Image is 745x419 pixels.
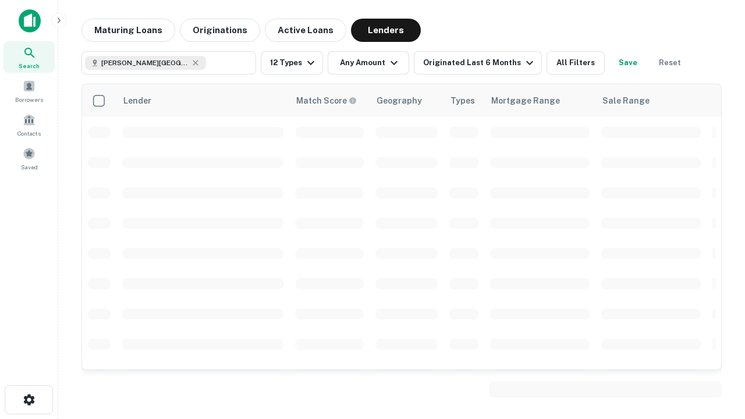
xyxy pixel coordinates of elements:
div: Types [450,94,475,108]
div: Capitalize uses an advanced AI algorithm to match your search with the best lender. The match sco... [296,94,357,107]
button: Reset [651,51,689,74]
div: Originated Last 6 Months [423,56,537,70]
div: Lender [123,94,151,108]
button: Lenders [351,19,421,42]
th: Capitalize uses an advanced AI algorithm to match your search with the best lender. The match sco... [289,84,370,117]
th: Mortgage Range [484,84,595,117]
button: All Filters [547,51,605,74]
button: Maturing Loans [81,19,175,42]
button: 12 Types [261,51,323,74]
div: Geography [377,94,422,108]
th: Types [444,84,484,117]
span: Borrowers [15,95,43,104]
button: Save your search to get updates of matches that match your search criteria. [609,51,647,74]
a: Borrowers [3,75,55,106]
a: Saved [3,143,55,174]
span: Saved [21,162,38,172]
iframe: Chat Widget [687,326,745,382]
span: Search [19,61,40,70]
a: Search [3,41,55,73]
img: capitalize-icon.png [19,9,41,33]
span: Contacts [17,129,41,138]
a: Contacts [3,109,55,140]
th: Lender [116,84,289,117]
th: Geography [370,84,444,117]
div: Mortgage Range [491,94,560,108]
button: Originated Last 6 Months [414,51,542,74]
h6: Match Score [296,94,354,107]
button: Originations [180,19,260,42]
button: Active Loans [265,19,346,42]
span: [PERSON_NAME][GEOGRAPHIC_DATA], [GEOGRAPHIC_DATA] [101,58,189,68]
th: Sale Range [595,84,707,117]
button: Any Amount [328,51,409,74]
div: Sale Range [602,94,650,108]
